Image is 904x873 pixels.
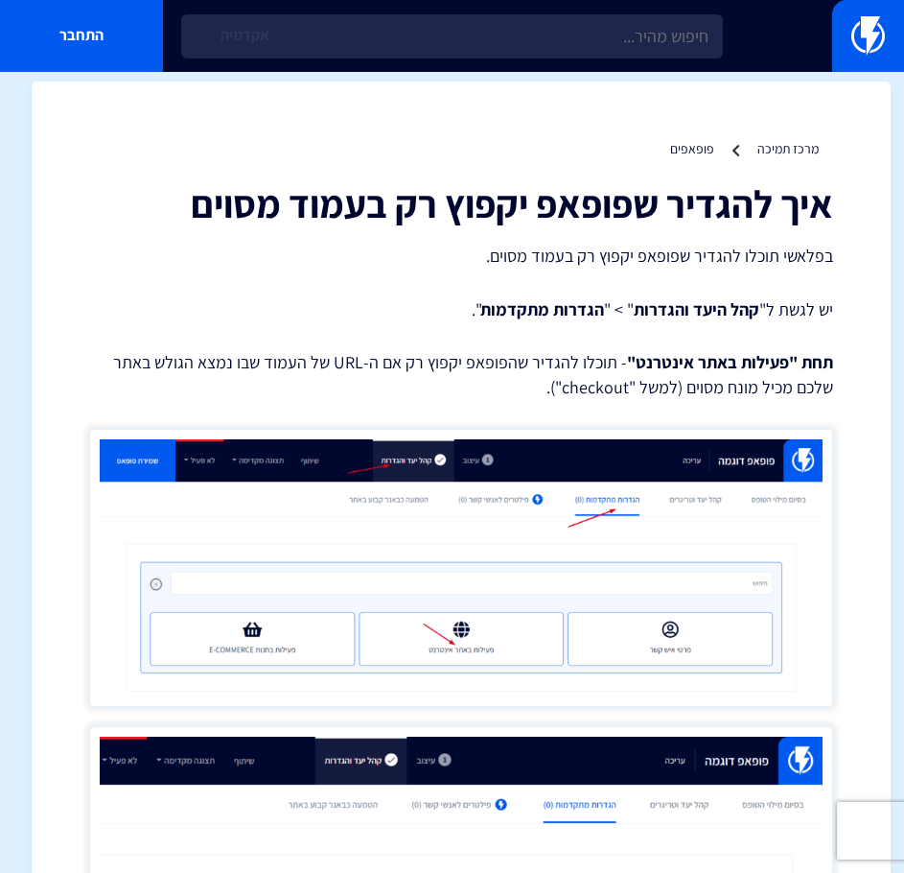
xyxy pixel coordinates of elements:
p: בפלאשי תוכלו להגדיר שפופאפ יקפוץ רק בעמוד מסוים. [89,244,833,269]
h1: איך להגדיר שפופאפ יקפוץ רק בעמוד מסוים [89,182,833,224]
a: מרכז תמיכה [757,140,819,157]
strong: קהל היעד והגדרות [634,298,759,320]
p: - תוכלו להגדיר שהפופאפ יקפוץ רק אם ה-URL של העמוד שבו נמצא הגולש באתר שלכם מכיל מונח מסוים (למשל ... [89,350,833,399]
strong: תחת "פעילות באתר אינטרנט" [627,351,833,373]
strong: הגדרות מתקדמות [480,298,604,320]
a: פופאפים [670,140,714,157]
p: יש לגשת ל" " > " ". [89,297,833,322]
input: חיפוש מהיר... [181,14,724,59]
